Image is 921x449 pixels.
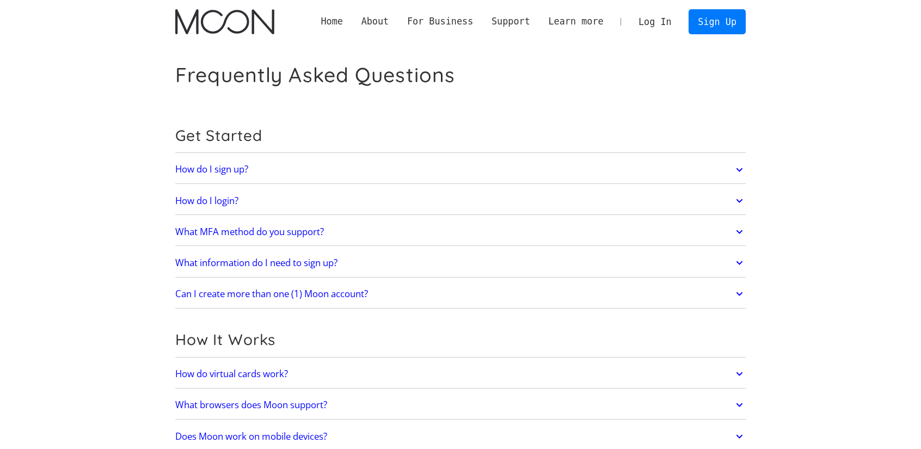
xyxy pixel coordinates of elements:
a: home [175,9,274,34]
div: Support [492,15,530,28]
img: Moon Logo [175,9,274,34]
div: About [361,15,389,28]
a: Does Moon work on mobile devices? [175,425,746,448]
div: For Business [398,15,482,28]
div: About [352,15,398,28]
div: Support [482,15,539,28]
h2: How do virtual cards work? [175,368,288,379]
a: Can I create more than one (1) Moon account? [175,282,746,305]
a: What information do I need to sign up? [175,251,746,274]
a: What MFA method do you support? [175,220,746,243]
h2: How do I login? [175,195,238,206]
h2: How do I sign up? [175,164,248,175]
a: What browsers does Moon support? [175,393,746,416]
div: Learn more [539,15,613,28]
h2: Get Started [175,126,746,145]
h2: Does Moon work on mobile devices? [175,431,327,442]
h2: How It Works [175,330,746,349]
a: Log In [629,10,680,34]
div: Learn more [548,15,603,28]
h2: What information do I need to sign up? [175,257,337,268]
a: How do virtual cards work? [175,362,746,385]
div: For Business [407,15,473,28]
a: Home [312,15,352,28]
h2: What browsers does Moon support? [175,399,327,410]
h1: Frequently Asked Questions [175,63,455,87]
h2: What MFA method do you support? [175,226,324,237]
a: How do I sign up? [175,158,746,181]
a: Sign Up [689,9,745,34]
a: How do I login? [175,189,746,212]
h2: Can I create more than one (1) Moon account? [175,288,368,299]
